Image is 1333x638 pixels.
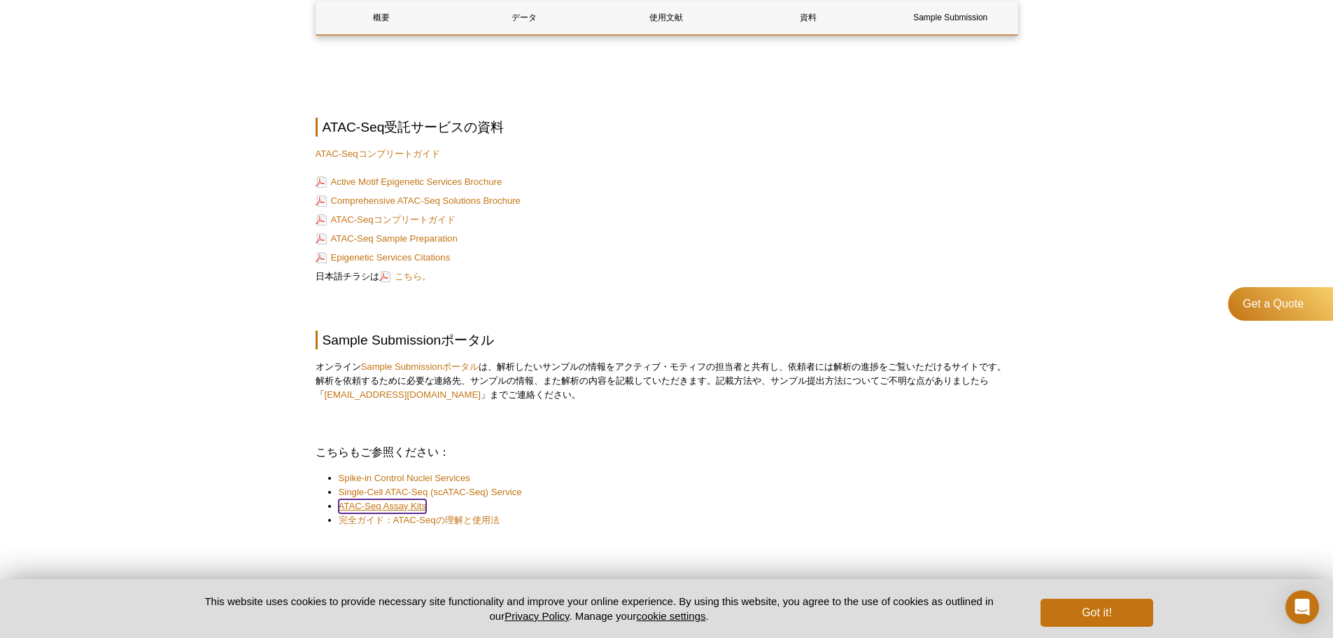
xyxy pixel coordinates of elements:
[339,499,427,513] a: ATAC-Seq Assay Kits
[316,1,448,34] a: 概要
[316,175,502,188] a: Active Motif Epigenetic Services Brochure
[1041,599,1152,627] button: Got it!
[316,251,451,264] a: Epigenetic Services Citations
[361,361,479,372] a: Sample Submissionポータル
[636,610,705,622] button: cookie settings
[316,270,1018,284] p: 日本語チラシは
[505,610,569,622] a: Privacy Policy
[316,194,521,207] a: Comprehensive ATAC-Seq Solutions Brochure
[339,513,500,527] a: 完全ガイド：ATAC-Seqの理解と使用法
[884,1,1016,34] a: Sample Submission
[339,485,522,499] a: Single-Cell ATAC-Seq (scATAC-Seq) Service
[316,213,456,226] a: ATAC-Seqコンプリートガイド
[325,389,481,400] a: [EMAIL_ADDRESS][DOMAIN_NAME]
[316,331,1018,349] h2: Sample Submissionポータル
[316,118,1018,137] h2: ATAC-Seq受託サービスの資料
[1285,590,1319,624] div: Open Intercom Messenger
[316,444,1018,461] h3: こちらもご参照ください：
[316,148,440,159] a: ATAC-Seqコンプリートガイド
[181,594,1018,623] p: This website uses cookies to provide necessary site functionality and improve your online experie...
[316,232,458,245] a: ATAC-Seq Sample Preparation
[339,471,470,485] a: Spike-in Control Nuclei Services
[379,270,431,283] a: こちら。
[458,1,590,34] a: データ
[742,1,874,34] a: 資料
[1228,287,1333,321] a: Get a Quote
[600,1,732,34] a: 使用文献
[316,360,1018,402] p: オンライン は、解析したいサンプルの情報をアクティブ・モティフの担当者と共有し、依頼者には解析の進捗をご覧いただけるサイトです。 解析を依頼するために必要な連絡先、サンプルの情報、また解析の内容...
